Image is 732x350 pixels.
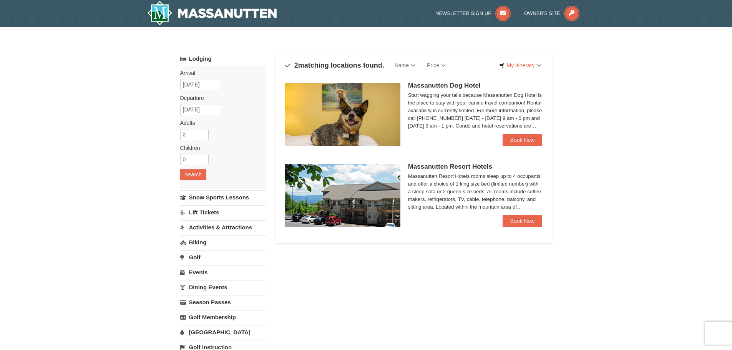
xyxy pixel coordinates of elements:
a: Lodging [180,52,266,66]
a: [GEOGRAPHIC_DATA] [180,325,266,339]
a: Owner's Site [524,10,579,16]
a: Activities & Attractions [180,220,266,234]
img: 27428181-5-81c892a3.jpg [285,83,400,146]
label: Arrival [180,69,260,77]
a: Biking [180,235,266,249]
div: Massanutten Resort Hotels rooms sleep up to 4 occupants and offer a choice of 1 king size bed (li... [408,173,543,211]
span: Massanutten Dog Hotel [408,82,481,89]
a: Massanutten Resort [147,1,277,25]
a: Price [421,58,451,73]
a: Book Now [503,215,543,227]
a: Season Passes [180,295,266,309]
a: Lift Tickets [180,205,266,219]
a: Golf Membership [180,310,266,324]
label: Adults [180,119,260,127]
a: Events [180,265,266,279]
a: Newsletter Sign Up [435,10,511,16]
a: Book Now [503,134,543,146]
label: Departure [180,94,260,102]
a: My Itinerary [494,60,546,71]
span: Newsletter Sign Up [435,10,491,16]
button: Search [180,169,206,180]
a: Name [389,58,421,73]
span: Massanutten Resort Hotels [408,163,492,170]
a: Snow Sports Lessons [180,190,266,204]
img: 19219026-1-e3b4ac8e.jpg [285,164,400,227]
label: Children [180,144,260,152]
h4: matching locations found. [285,61,384,69]
span: Owner's Site [524,10,560,16]
span: 2 [294,61,298,69]
div: Start wagging your tails because Massanutten Dog Hotel is the place to stay with your canine trav... [408,91,543,130]
a: Dining Events [180,280,266,294]
img: Massanutten Resort Logo [147,1,277,25]
a: Golf [180,250,266,264]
